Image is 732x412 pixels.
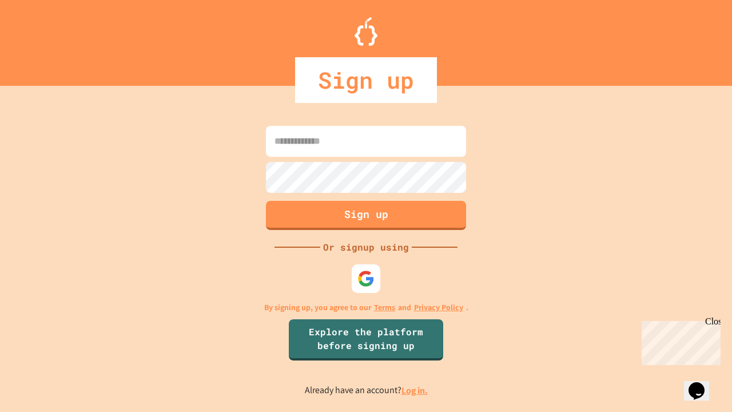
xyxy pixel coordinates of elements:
[289,319,443,360] a: Explore the platform before signing up
[637,316,721,365] iframe: chat widget
[414,302,463,314] a: Privacy Policy
[374,302,395,314] a: Terms
[355,17,377,46] img: Logo.svg
[357,270,375,287] img: google-icon.svg
[684,366,721,401] iframe: chat widget
[401,385,428,397] a: Log in.
[266,201,466,230] button: Sign up
[5,5,79,73] div: Chat with us now!Close
[264,302,468,314] p: By signing up, you agree to our and .
[305,383,428,398] p: Already have an account?
[320,240,412,254] div: Or signup using
[295,57,437,103] div: Sign up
